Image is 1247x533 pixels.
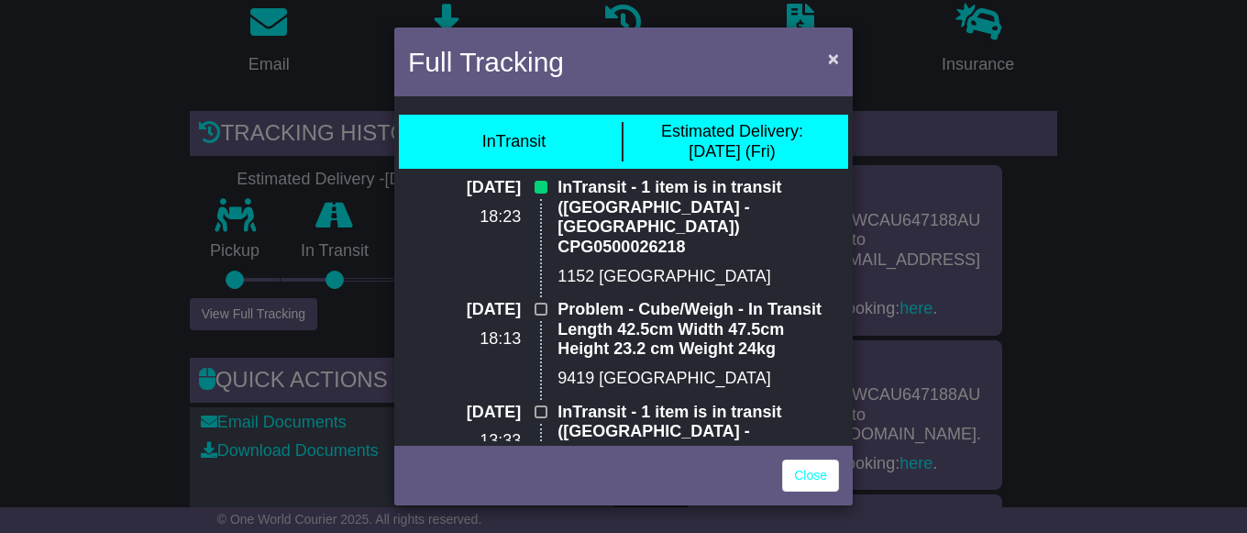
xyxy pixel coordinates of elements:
[557,300,839,360] p: Problem - Cube/Weigh - In Transit Length 42.5cm Width 47.5cm Height 23.2 cm Weight 24kg
[408,329,521,350] p: 18:13
[782,460,839,492] a: Close
[408,41,564,83] h4: Full Tracking
[661,122,803,140] span: Estimated Delivery:
[408,207,521,228] p: 18:23
[661,122,803,161] div: [DATE] (Fri)
[557,403,839,482] p: InTransit - 1 item is in transit ([GEOGRAPHIC_DATA] - [GEOGRAPHIC_DATA]) CPG0500027097
[482,132,546,152] div: InTransit
[408,403,521,423] p: [DATE]
[557,369,839,389] p: 9419 [GEOGRAPHIC_DATA]
[828,48,839,69] span: ×
[557,267,839,287] p: 1152 [GEOGRAPHIC_DATA]
[408,300,521,320] p: [DATE]
[819,39,848,77] button: Close
[408,431,521,451] p: 13:33
[557,178,839,257] p: InTransit - 1 item is in transit ([GEOGRAPHIC_DATA] - [GEOGRAPHIC_DATA]) CPG0500026218
[408,178,521,198] p: [DATE]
